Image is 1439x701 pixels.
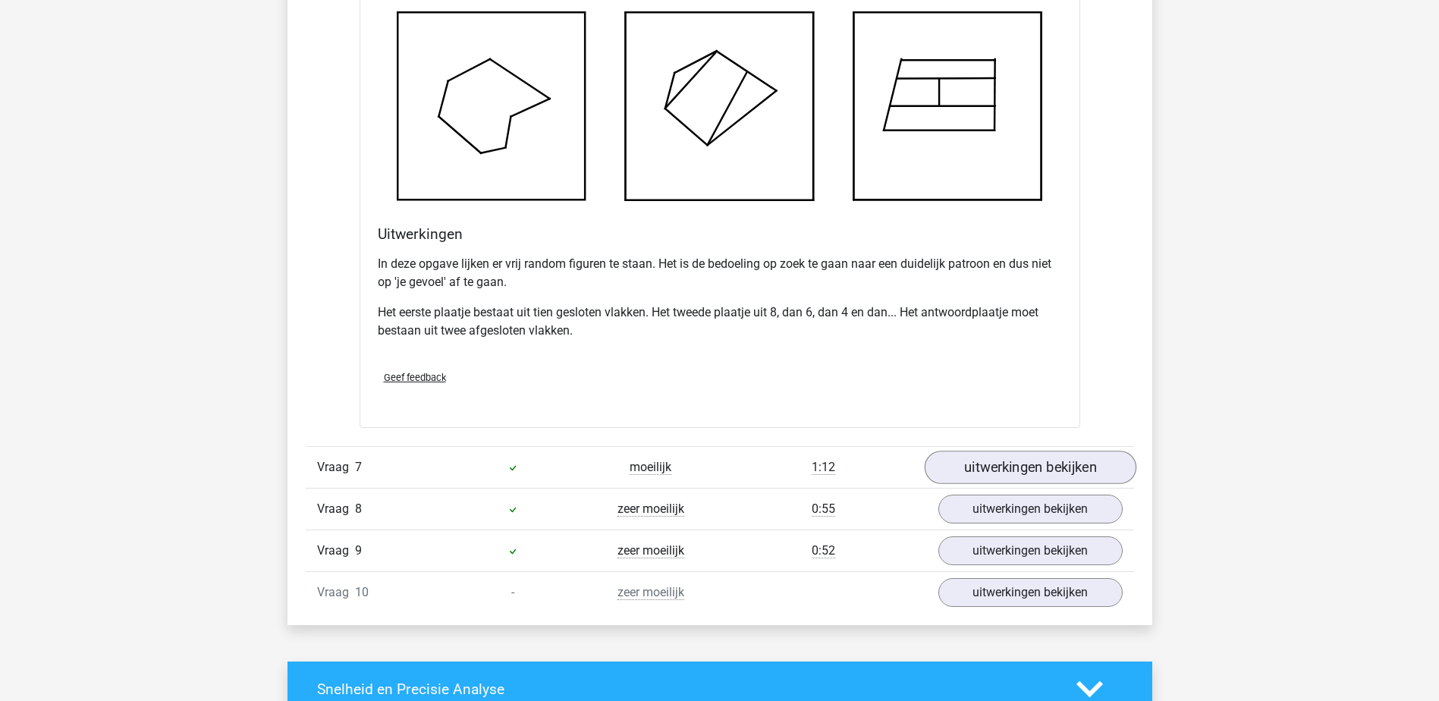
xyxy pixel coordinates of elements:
[617,543,684,558] span: zeer moeilijk
[812,543,835,558] span: 0:52
[317,458,355,476] span: Vraag
[812,501,835,517] span: 0:55
[378,255,1062,291] p: In deze opgave lijken er vrij random figuren te staan. Het is de bedoeling op zoek te gaan naar e...
[355,460,362,474] span: 7
[355,543,362,558] span: 9
[355,501,362,516] span: 8
[384,372,446,383] span: Geef feedback
[378,303,1062,340] p: Het eerste plaatje bestaat uit tien gesloten vlakken. Het tweede plaatje uit 8, dan 6, dan 4 en d...
[317,681,1054,698] h4: Snelheid en Precisie Analyse
[317,542,355,560] span: Vraag
[317,500,355,518] span: Vraag
[378,225,1062,243] h4: Uitwerkingen
[355,585,369,599] span: 10
[812,460,835,475] span: 1:12
[617,501,684,517] span: zeer moeilijk
[938,578,1123,607] a: uitwerkingen bekijken
[924,451,1136,484] a: uitwerkingen bekijken
[630,460,671,475] span: moeilijk
[317,583,355,602] span: Vraag
[938,495,1123,523] a: uitwerkingen bekijken
[617,585,684,600] span: zeer moeilijk
[444,583,582,602] div: -
[938,536,1123,565] a: uitwerkingen bekijken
